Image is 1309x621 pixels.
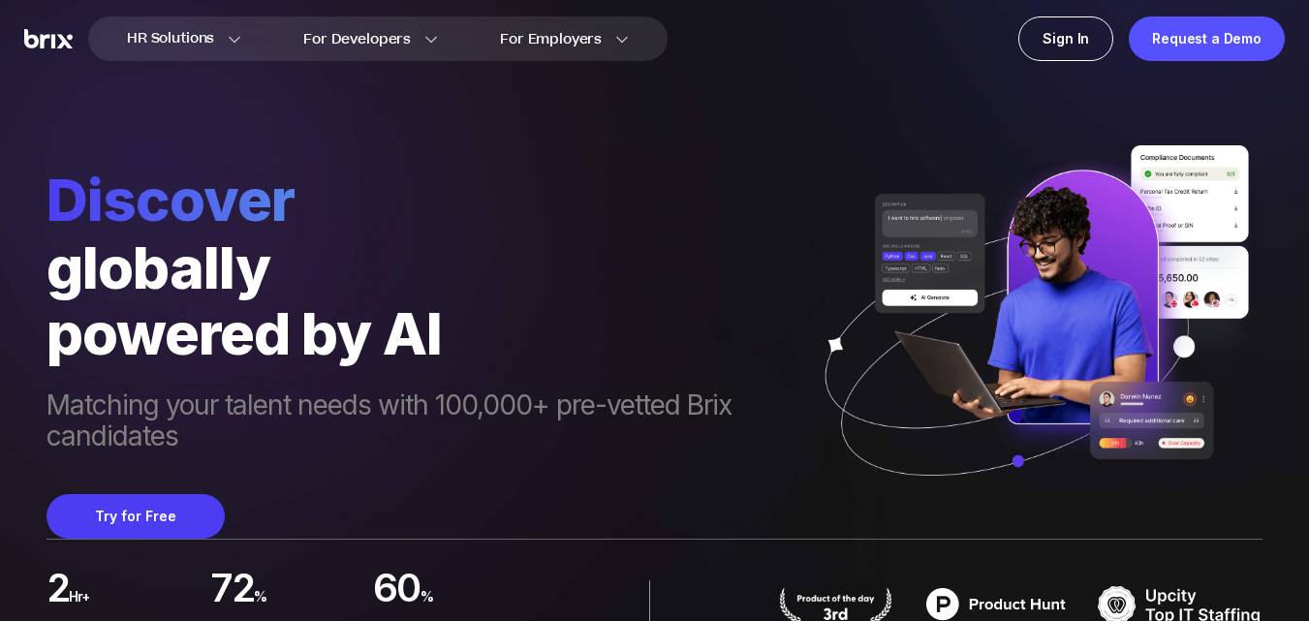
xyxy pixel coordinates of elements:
[47,494,225,539] button: Try for Free
[47,571,69,612] span: 2
[800,145,1262,516] img: ai generate
[24,29,73,49] img: Brix Logo
[1018,16,1113,61] a: Sign In
[210,571,255,612] span: 72
[47,389,800,455] span: Matching your talent needs with 100,000+ pre-vetted Brix candidates
[127,23,214,54] span: HR Solutions
[373,571,421,612] span: 60
[47,234,800,300] div: globally
[500,29,602,49] span: For Employers
[47,300,800,366] div: powered by AI
[1129,16,1285,61] a: Request a Demo
[47,165,800,234] span: Discover
[303,29,411,49] span: For Developers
